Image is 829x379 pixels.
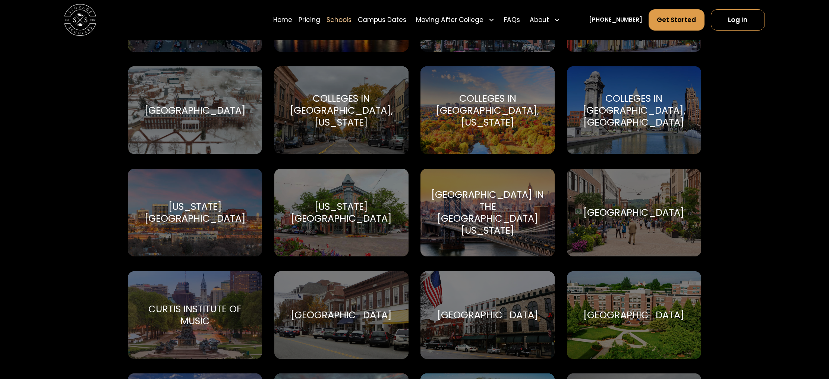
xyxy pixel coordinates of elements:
a: Go to selected school [420,66,555,154]
div: [GEOGRAPHIC_DATA] [291,309,392,321]
a: Get Started [649,9,705,31]
div: [GEOGRAPHIC_DATA] in the [GEOGRAPHIC_DATA][US_STATE] [430,189,545,236]
a: Go to selected school [420,169,555,256]
a: Go to selected school [128,66,262,154]
div: About [526,9,563,31]
div: Moving After College [416,15,483,25]
a: Pricing [299,9,320,31]
a: Go to selected school [420,271,555,359]
a: Schools [327,9,352,31]
a: Go to selected school [567,169,701,256]
a: FAQs [504,9,520,31]
a: Campus Dates [358,9,406,31]
a: Go to selected school [128,271,262,359]
div: About [530,15,549,25]
a: home [64,4,96,36]
div: [US_STATE][GEOGRAPHIC_DATA] [138,200,253,224]
div: [GEOGRAPHIC_DATA] [583,206,684,218]
div: Colleges in [GEOGRAPHIC_DATA], [US_STATE] [430,92,545,128]
a: Home [273,9,292,31]
a: [PHONE_NUMBER] [589,16,642,24]
div: [US_STATE][GEOGRAPHIC_DATA] [284,200,399,224]
div: [GEOGRAPHIC_DATA] [437,309,538,321]
img: Storage Scholars main logo [64,4,96,36]
div: [GEOGRAPHIC_DATA] [583,309,684,321]
a: Go to selected school [274,66,409,154]
a: Go to selected school [567,271,701,359]
a: Go to selected school [128,169,262,256]
div: Curtis Institute of Music [138,303,253,327]
a: Go to selected school [274,271,409,359]
div: Colleges in [GEOGRAPHIC_DATA], [GEOGRAPHIC_DATA] [576,92,691,128]
a: Log In [711,9,765,31]
div: [GEOGRAPHIC_DATA] [145,104,246,116]
a: Go to selected school [567,66,701,154]
a: Go to selected school [274,169,409,256]
div: Moving After College [413,9,498,31]
div: Colleges in [GEOGRAPHIC_DATA], [US_STATE] [284,92,399,128]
